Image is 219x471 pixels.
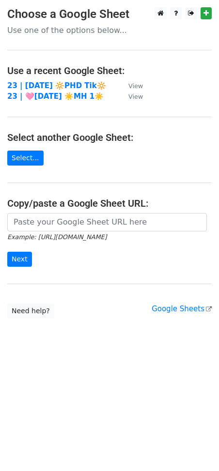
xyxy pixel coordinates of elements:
small: Example: [URL][DOMAIN_NAME] [7,233,107,241]
a: View [119,81,143,90]
a: Need help? [7,304,54,319]
small: View [128,93,143,100]
h3: Choose a Google Sheet [7,7,212,21]
input: Next [7,252,32,267]
a: View [119,92,143,101]
h4: Use a recent Google Sheet: [7,65,212,76]
h4: Select another Google Sheet: [7,132,212,143]
input: Paste your Google Sheet URL here [7,213,207,231]
p: Use one of the options below... [7,25,212,35]
small: View [128,82,143,90]
a: 23 | [DATE] 🔆PHD Tik🔆 [7,81,106,90]
h4: Copy/paste a Google Sheet URL: [7,198,212,209]
a: 23 | 🩷[DATE] ☀️MH 1☀️ [7,92,104,101]
a: Select... [7,151,44,166]
a: Google Sheets [152,304,212,313]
